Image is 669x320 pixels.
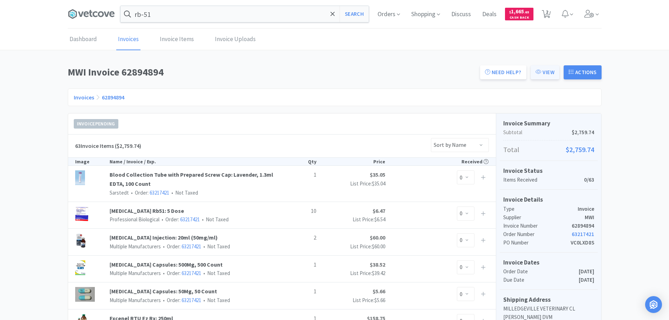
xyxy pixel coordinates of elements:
span: $39.42 [372,270,385,276]
div: Qty [282,158,316,165]
a: [MEDICAL_DATA] Rb51: 5 Dose [110,207,282,216]
span: $35.04 [372,180,385,187]
h5: Invoice Details [503,195,594,204]
div: Open Intercom Messenger [645,296,662,313]
span: Not Taxed [201,297,230,303]
p: Order Number [503,230,572,239]
strong: $35.05 [370,171,385,178]
p: Subtotal [503,128,594,137]
strong: $60.00 [370,234,385,241]
p: Order Date [503,267,579,276]
div: Image [75,158,110,165]
span: • [170,189,174,196]
h1: MWI Invoice 62894894 [68,64,476,80]
p: 2 [282,233,316,242]
span: • [202,297,206,303]
p: 10 [282,207,316,216]
p: 1 [282,287,316,296]
button: Actions [564,65,602,79]
p: List Price: [316,269,385,277]
a: $1,665.65Cash Back [505,5,533,24]
p: List Price: [316,242,385,251]
h5: 63 Invoice Items ($2,759.74) [75,142,141,151]
p: Type [503,205,578,213]
span: Not Taxed [200,216,229,223]
strong: $38.52 [370,261,385,268]
p: Total [503,144,594,155]
a: Invoices [116,29,140,50]
a: Invoice Uploads [213,29,257,50]
img: b19e809528414c77b2ef6dbe81602a4c_414278.png [75,287,95,302]
p: List Price: [316,179,385,188]
img: 56fa7f347b1446e9a15d297d6b59caea_1928.png [75,207,89,221]
h5: Invoice Summary [503,119,594,128]
p: List Price: [316,296,385,305]
span: $ [509,10,511,14]
a: Invoice Items [158,29,196,50]
span: Multiple Manufacturers [110,297,161,303]
a: 62894894 [102,94,124,101]
span: Order: [161,297,201,303]
a: Need Help? [480,65,526,79]
span: $60.00 [372,243,385,250]
span: . 65 [524,10,529,14]
span: Invoice Pending [74,119,118,128]
img: b156a7f838134706913f785759e58084_461444.png [75,260,85,275]
p: List Price: [316,215,385,224]
a: [MEDICAL_DATA] Capsules: 50Mg, 50 Count [110,287,282,296]
a: 63217421 [150,189,169,196]
a: Discuss [448,11,474,18]
strong: $5.66 [373,288,385,295]
span: $2,759.74 [566,144,594,155]
span: • [130,189,134,196]
p: VC0LXD8S [571,239,594,247]
span: • [162,270,166,276]
div: Name / Invoice / Exp. [110,158,282,165]
span: $5.66 [374,297,385,303]
span: • [162,297,166,303]
span: • [160,216,164,223]
a: 2 [539,12,553,18]
p: 1 [282,260,316,269]
p: Items Received [503,176,584,184]
p: MWI [585,213,594,222]
span: Not Taxed [169,189,198,196]
img: 528e4252de764cfc969a563464301ff6_209190.png [75,233,87,248]
button: View [531,65,559,79]
span: • [201,216,205,223]
span: • [202,270,206,276]
button: Search [340,6,369,22]
a: [MEDICAL_DATA] Injection: 20ml (50mg/ml) [110,233,282,242]
span: Not Taxed [201,270,230,276]
span: Order: [159,216,200,223]
span: Received [461,158,488,165]
span: Multiple Manufacturers [110,270,161,276]
p: 62894894 [572,222,594,230]
span: $6.54 [374,216,385,223]
strong: $6.47 [373,207,385,214]
span: Not Taxed [201,243,230,250]
h5: Shipping Address [503,295,594,305]
span: $2,759.74 [572,128,594,137]
span: Order: [129,189,169,196]
p: 1 [282,170,316,179]
p: [DATE] [579,276,594,284]
span: 1,665 [509,8,529,15]
a: 63217421 [182,243,201,250]
img: b37d0f39f63f41098390e0cd8c92105c_16682.png [75,170,85,185]
a: 63217421 [572,231,594,237]
span: Professional Biological [110,216,159,223]
p: PO Number [503,239,571,247]
a: Dashboard [68,29,99,50]
p: Supplier [503,213,585,222]
h5: Invoice Status [503,166,594,176]
span: Multiple Manufacturers [110,243,161,250]
div: Price [316,158,385,165]
p: 0/63 [584,176,594,184]
p: Invoice [578,205,594,213]
span: Cash Back [509,16,529,20]
span: • [162,243,166,250]
input: Search by item, sku, manufacturer, ingredient, size... [120,6,369,22]
span: Order: [161,270,201,276]
span: • [202,243,206,250]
